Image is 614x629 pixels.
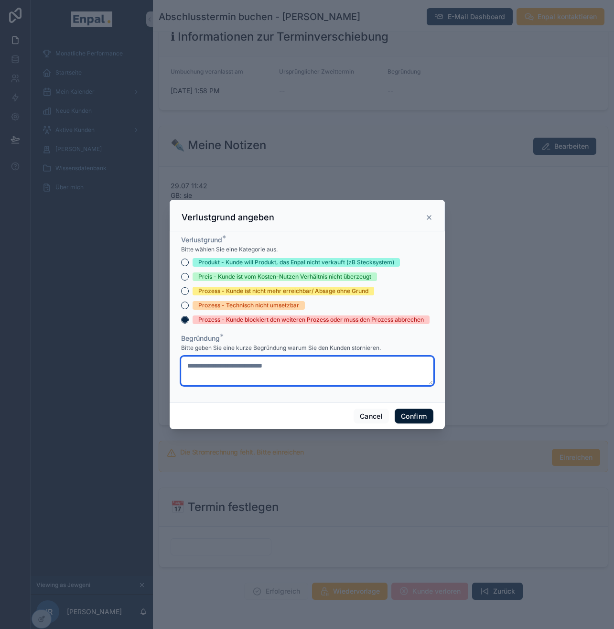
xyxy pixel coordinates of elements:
[198,301,299,310] div: Prozess - Technisch nicht umsetzbar
[198,258,394,267] div: Produkt - Kunde will Produkt, das Enpal nicht verkauft (zB Stecksystem)
[198,287,368,295] div: Prozess - Kunde ist nicht mehr erreichbar/ Absage ohne Grund
[198,315,424,324] div: Prozess - Kunde blockiert den weiteren Prozess oder muss den Prozess abbrechen
[395,409,433,424] button: Confirm
[198,272,371,281] div: Preis - Kunde ist vom Kosten-Nutzen Verhältnis nicht überzeugt
[182,212,274,223] h3: Verlustgrund angeben
[181,334,220,342] span: Begründung
[181,246,278,253] span: Bitte wählen Sie eine Kategorie aus.
[181,344,381,352] span: Bitte geben Sie eine kurze Begründung warum Sie den Kunden stornieren.
[181,236,222,244] span: Verlustgrund
[354,409,389,424] button: Cancel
